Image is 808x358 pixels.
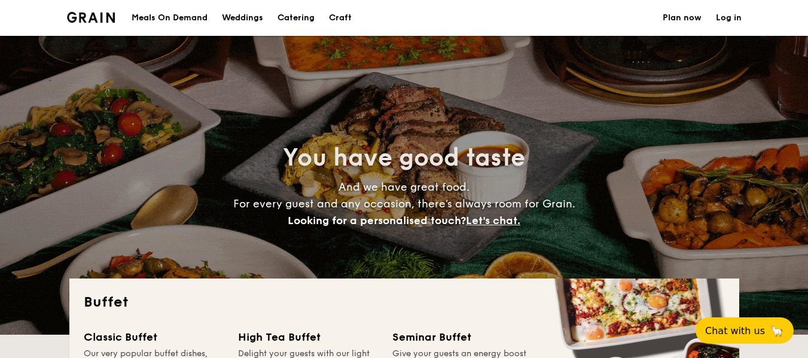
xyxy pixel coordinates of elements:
[67,12,115,23] a: Logotype
[283,143,525,172] span: You have good taste
[696,317,794,344] button: Chat with us🦙
[392,329,532,345] div: Seminar Buffet
[84,293,725,312] h2: Buffet
[466,214,520,227] span: Let's chat.
[67,12,115,23] img: Grain
[84,329,224,345] div: Classic Buffet
[705,325,765,336] span: Chat with us
[238,329,378,345] div: High Tea Buffet
[770,324,784,338] span: 🦙
[288,214,466,227] span: Looking for a personalised touch?
[233,180,575,227] span: And we have great food. For every guest and any occasion, there’s always room for Grain.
